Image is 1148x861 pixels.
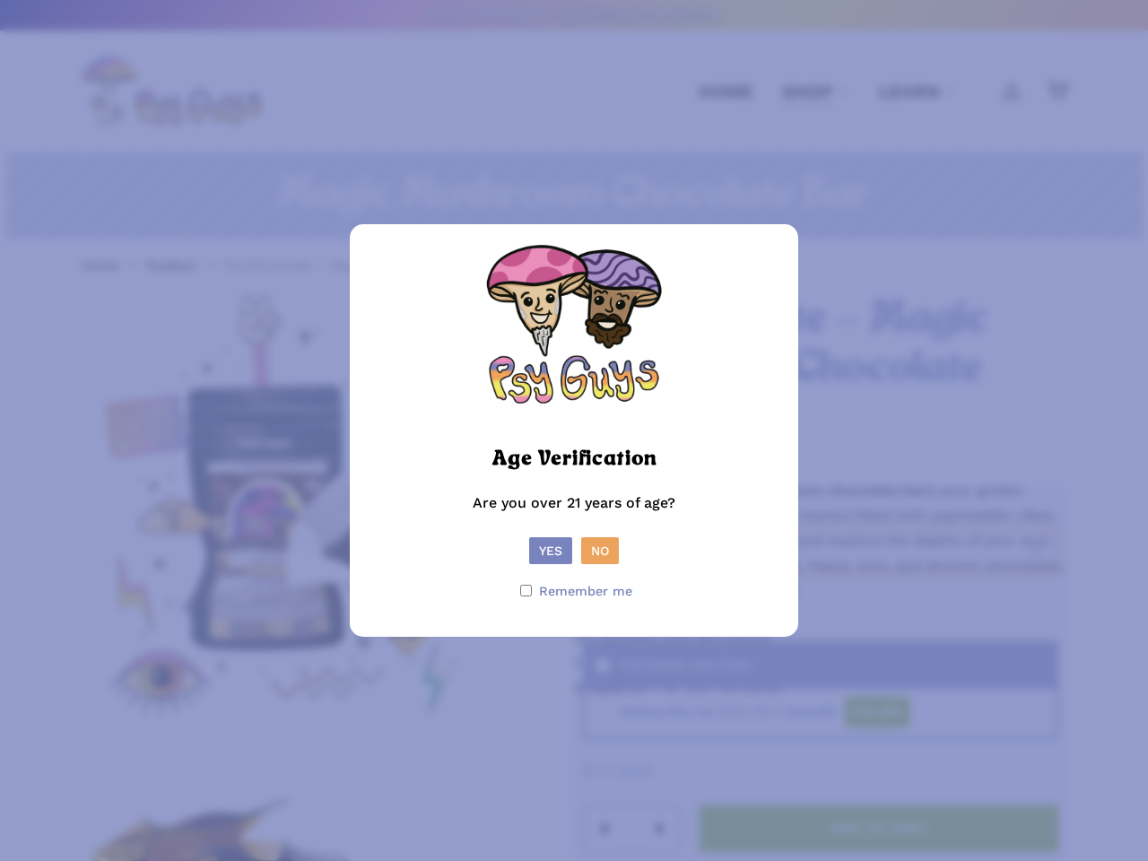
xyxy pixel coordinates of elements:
button: Yes [529,537,572,564]
input: Remember me [520,585,532,596]
h2: Age Verification [492,444,657,476]
button: No [581,537,619,564]
span: Remember me [539,578,632,604]
img: Psy Guys Logo [484,242,664,422]
p: Are you over 21 years of age? [368,491,780,537]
